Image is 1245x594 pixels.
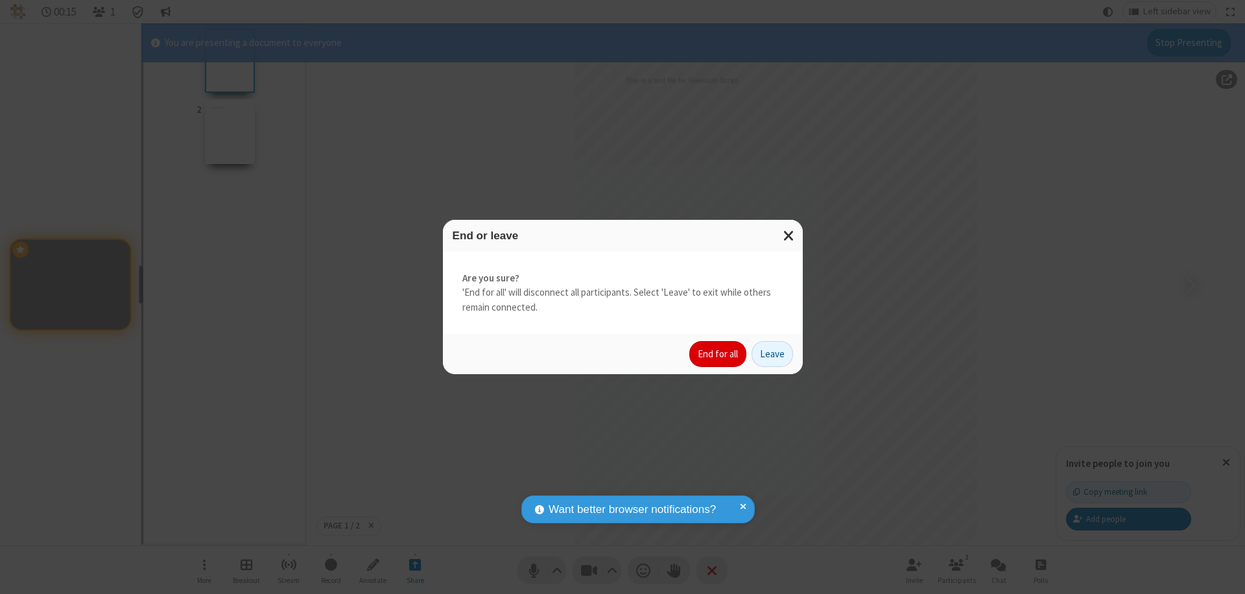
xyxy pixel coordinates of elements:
[453,230,793,242] h3: End or leave
[443,252,803,335] div: 'End for all' will disconnect all participants. Select 'Leave' to exit while others remain connec...
[549,501,716,518] span: Want better browser notifications?
[689,341,746,367] button: End for all
[462,271,783,286] strong: Are you sure?
[752,341,793,367] button: Leave
[776,220,803,252] button: Close modal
